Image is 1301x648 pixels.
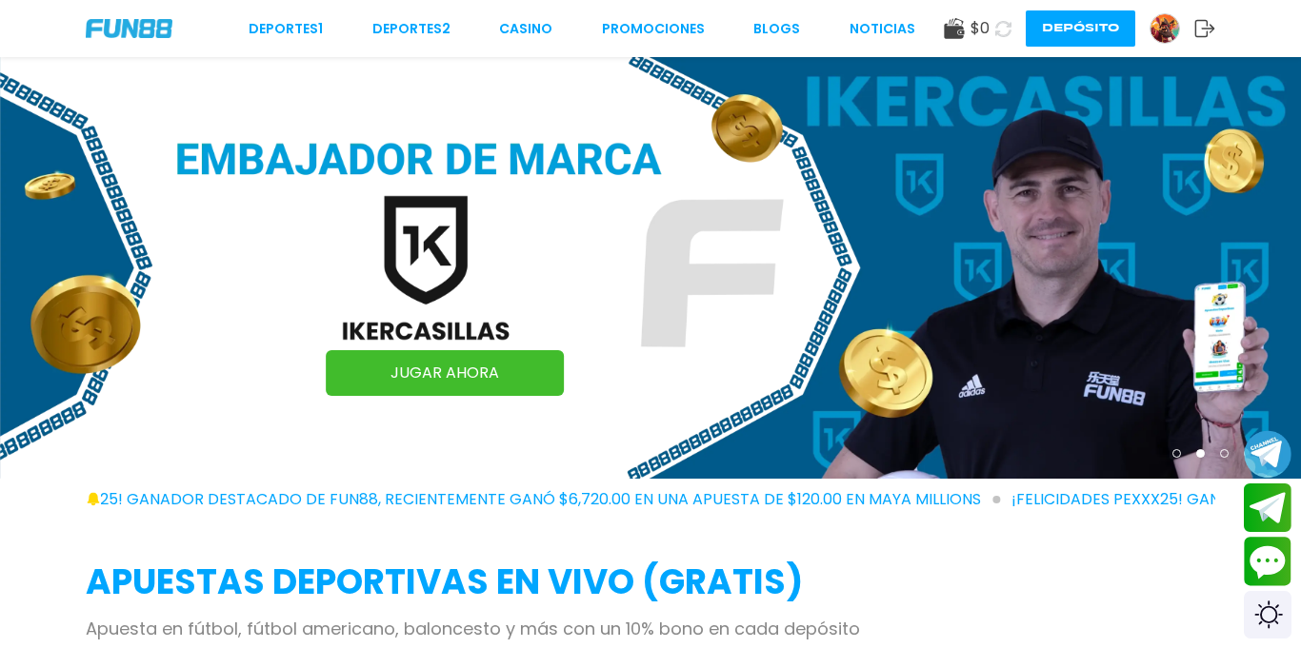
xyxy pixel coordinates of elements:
button: Join telegram channel [1244,429,1291,479]
button: Contact customer service [1244,537,1291,586]
button: Join telegram [1244,483,1291,533]
h2: APUESTAS DEPORTIVAS EN VIVO (gratis) [86,557,1215,608]
a: NOTICIAS [850,19,915,39]
a: BLOGS [753,19,800,39]
button: Depósito [1026,10,1135,47]
p: Apuesta en fútbol, fútbol americano, baloncesto y más con un 10% bono en cada depósito [86,616,1215,641]
a: Deportes2 [372,19,450,39]
a: Deportes1 [249,19,323,39]
a: Avatar [1150,13,1194,44]
span: $ 0 [971,17,990,40]
a: Promociones [602,19,705,39]
img: Company Logo [86,19,172,38]
a: JUGAR AHORA [326,350,564,396]
img: Avatar [1151,14,1179,43]
a: CASINO [499,19,552,39]
div: Switch theme [1244,591,1291,638]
